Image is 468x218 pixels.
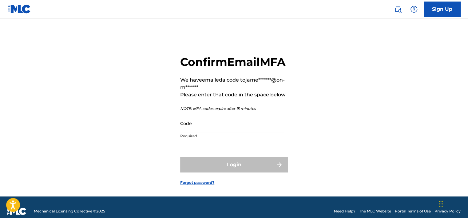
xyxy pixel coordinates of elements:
div: Help [408,3,420,15]
a: Need Help? [334,208,355,214]
p: NOTE: MFA codes expire after 15 minutes [180,106,288,111]
img: help [410,6,418,13]
div: Drag [439,195,443,213]
img: logo [7,208,26,215]
a: Privacy Policy [434,208,461,214]
span: Mechanical Licensing Collective © 2025 [34,208,105,214]
p: Required [180,133,284,139]
img: MLC Logo [7,5,31,14]
a: Sign Up [424,2,461,17]
h2: Confirm Email MFA [180,55,288,69]
iframe: Chat Widget [437,188,468,218]
a: Public Search [392,3,404,15]
a: Portal Terms of Use [395,208,431,214]
a: The MLC Website [359,208,391,214]
img: search [394,6,402,13]
p: Please enter that code in the space below [180,91,288,99]
a: Forgot password? [180,180,214,185]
